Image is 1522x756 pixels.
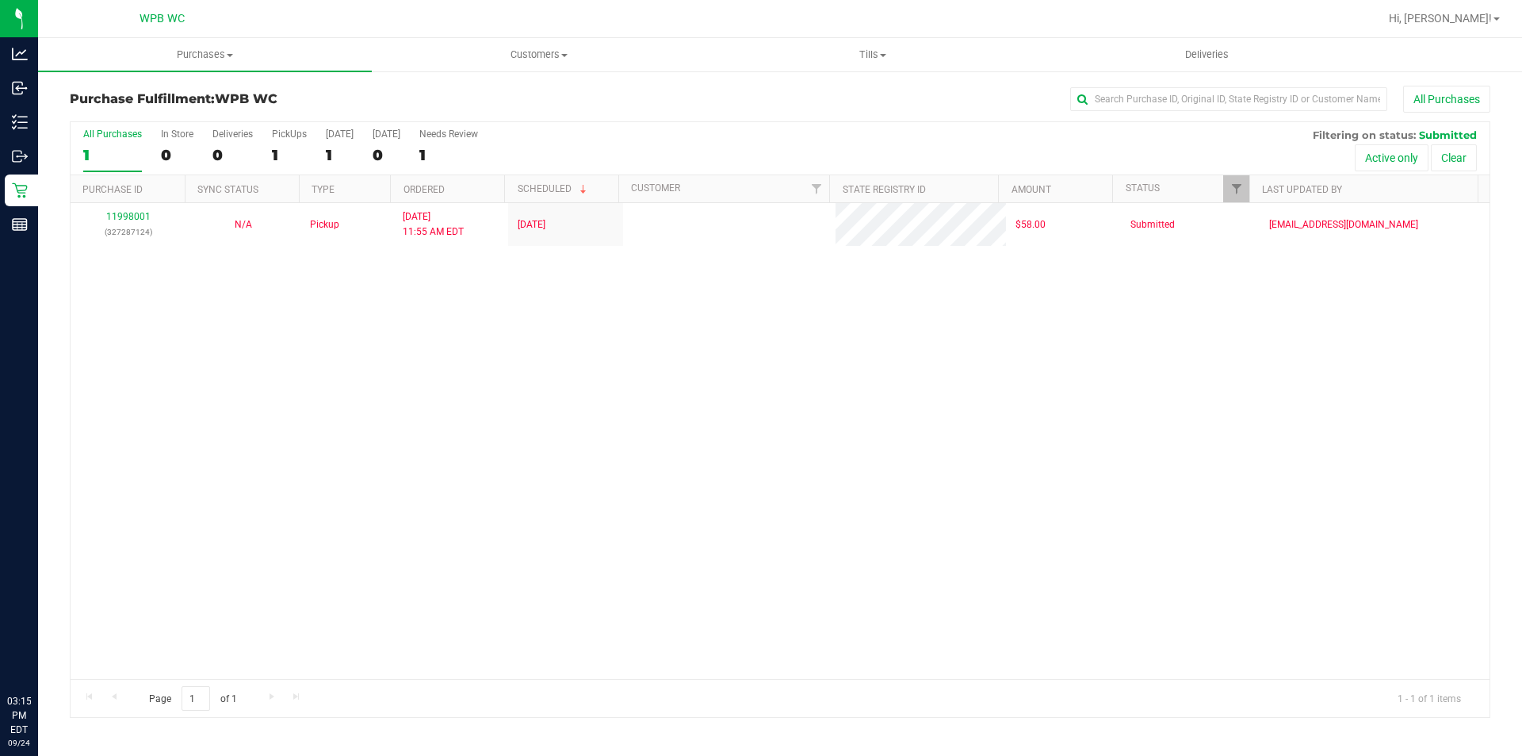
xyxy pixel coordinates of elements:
a: Amount [1011,184,1051,195]
a: Filter [1223,175,1249,202]
div: Needs Review [419,129,478,140]
div: [DATE] [373,129,400,140]
a: Customers [372,38,706,71]
span: Deliveries [1164,48,1250,62]
div: [DATE] [326,129,354,140]
a: Type [312,184,335,195]
div: 1 [326,146,354,164]
inline-svg: Inventory [12,114,28,130]
a: Filter [803,175,829,202]
button: All Purchases [1403,86,1490,113]
div: 0 [212,146,253,164]
span: Hi, [PERSON_NAME]! [1389,12,1492,25]
a: Last Updated By [1262,184,1342,195]
div: All Purchases [83,129,142,140]
span: [DATE] 11:55 AM EDT [403,209,464,240]
span: Pickup [310,217,339,232]
a: Tills [706,38,1039,71]
span: [DATE] [518,217,545,232]
inline-svg: Outbound [12,148,28,164]
a: Scheduled [518,183,590,194]
div: 0 [161,146,193,164]
span: Purchases [38,48,372,62]
inline-svg: Inbound [12,80,28,96]
span: Submitted [1419,129,1477,141]
div: PickUps [272,129,307,140]
p: 03:15 PM EDT [7,694,31,737]
input: 1 [182,686,210,711]
p: (327287124) [80,224,176,240]
div: 1 [419,146,478,164]
a: Ordered [403,184,445,195]
button: Active only [1355,144,1428,171]
iframe: Resource center [16,629,63,677]
a: State Registry ID [843,184,926,195]
a: 11998001 [106,211,151,222]
a: Purchase ID [82,184,143,195]
a: Customer [631,182,680,194]
div: 1 [272,146,307,164]
a: Purchases [38,38,372,71]
div: 0 [373,146,400,164]
h3: Purchase Fulfillment: [70,92,543,106]
inline-svg: Retail [12,182,28,198]
a: Sync Status [197,184,258,195]
a: Deliveries [1040,38,1374,71]
span: Customers [373,48,705,62]
span: Page of 1 [136,686,250,711]
button: N/A [235,217,252,232]
span: Filtering on status: [1313,129,1416,141]
span: Submitted [1130,217,1175,232]
span: [EMAIL_ADDRESS][DOMAIN_NAME] [1269,217,1418,232]
button: Clear [1431,144,1477,171]
input: Search Purchase ID, Original ID, State Registry ID or Customer Name... [1070,87,1387,111]
div: 1 [83,146,142,164]
div: In Store [161,129,193,140]
inline-svg: Analytics [12,46,28,62]
span: Not Applicable [235,219,252,230]
a: Status [1126,182,1160,194]
span: $58.00 [1015,217,1046,232]
p: 09/24 [7,737,31,749]
span: WPB WC [140,12,185,25]
span: Tills [706,48,1038,62]
span: WPB WC [215,91,277,106]
div: Deliveries [212,129,253,140]
span: 1 - 1 of 1 items [1385,686,1474,710]
inline-svg: Reports [12,217,28,232]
